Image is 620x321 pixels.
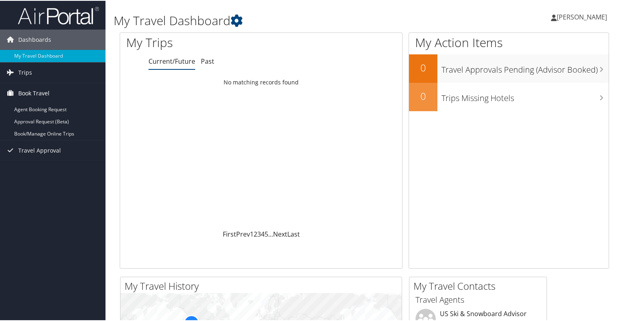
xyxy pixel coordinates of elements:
span: Dashboards [18,29,51,49]
h2: 0 [409,60,437,74]
a: [PERSON_NAME] [551,4,615,28]
h2: My Travel Contacts [413,278,547,292]
a: 0Travel Approvals Pending (Advisor Booked) [409,54,609,82]
td: No matching records found [120,74,402,89]
span: [PERSON_NAME] [557,12,607,21]
h2: 0 [409,88,437,102]
a: 2 [254,229,257,238]
span: Trips [18,62,32,82]
h3: Trips Missing Hotels [441,88,609,103]
span: Book Travel [18,82,50,103]
a: Next [273,229,287,238]
a: 0Trips Missing Hotels [409,82,609,110]
h3: Travel Approvals Pending (Advisor Booked) [441,59,609,75]
a: 3 [257,229,261,238]
h1: My Travel Dashboard [114,11,448,28]
a: Last [287,229,300,238]
img: airportal-logo.png [18,5,99,24]
a: 1 [250,229,254,238]
a: Prev [236,229,250,238]
h1: My Action Items [409,33,609,50]
h1: My Trips [126,33,279,50]
span: Travel Approval [18,140,61,160]
h2: My Travel History [125,278,402,292]
h3: Travel Agents [415,293,540,305]
a: Past [201,56,214,65]
span: … [268,229,273,238]
a: 4 [261,229,265,238]
a: Current/Future [149,56,195,65]
a: First [223,229,236,238]
a: 5 [265,229,268,238]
